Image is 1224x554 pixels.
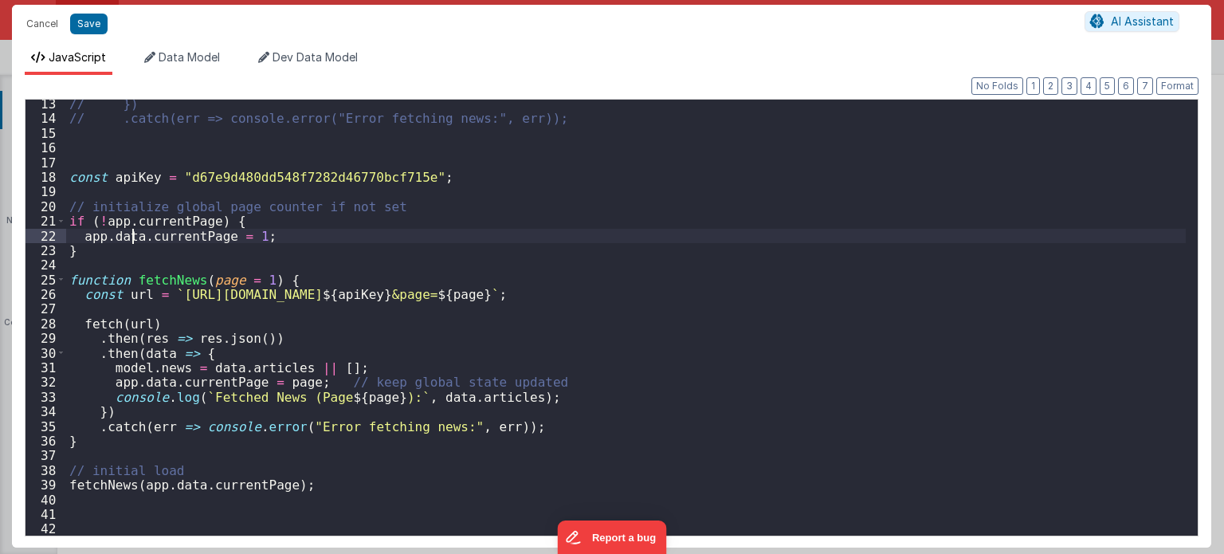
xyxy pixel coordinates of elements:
div: 21 [25,214,66,228]
div: 24 [25,257,66,272]
div: 14 [25,111,66,125]
button: 1 [1026,77,1040,95]
div: 38 [25,463,66,477]
button: 6 [1118,77,1134,95]
button: 7 [1137,77,1153,95]
button: 5 [1100,77,1115,95]
span: AI Assistant [1111,14,1174,28]
span: Dev Data Model [273,50,358,64]
div: 42 [25,521,66,536]
div: 37 [25,448,66,462]
button: No Folds [971,77,1023,95]
div: 27 [25,301,66,316]
span: JavaScript [49,50,106,64]
div: 16 [25,140,66,155]
div: 30 [25,346,66,360]
div: 20 [25,199,66,214]
button: Save [70,14,108,34]
div: 28 [25,316,66,331]
div: 31 [25,360,66,375]
div: 33 [25,390,66,404]
div: 18 [25,170,66,184]
button: AI Assistant [1085,11,1179,32]
div: 19 [25,184,66,198]
div: 17 [25,155,66,170]
div: 34 [25,404,66,418]
div: 23 [25,243,66,257]
div: 25 [25,273,66,287]
div: 26 [25,287,66,301]
iframe: Marker.io feedback button [558,521,667,554]
span: Data Model [159,50,220,64]
div: 29 [25,331,66,345]
div: 40 [25,493,66,507]
div: 13 [25,96,66,111]
div: 35 [25,419,66,434]
div: 32 [25,375,66,389]
button: 4 [1081,77,1096,95]
div: 22 [25,229,66,243]
div: 15 [25,126,66,140]
button: 3 [1061,77,1077,95]
div: 39 [25,477,66,492]
button: 2 [1043,77,1058,95]
button: Format [1156,77,1198,95]
div: 36 [25,434,66,448]
button: Cancel [18,13,66,35]
div: 41 [25,507,66,521]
